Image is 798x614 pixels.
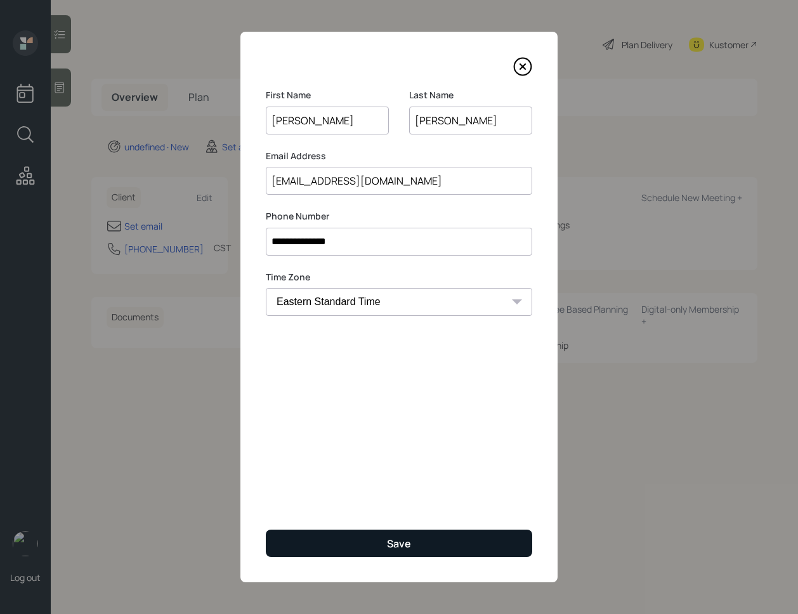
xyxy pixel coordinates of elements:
label: Time Zone [266,271,532,284]
label: Phone Number [266,210,532,223]
div: Save [387,537,411,551]
label: Last Name [409,89,532,101]
label: First Name [266,89,389,101]
label: Email Address [266,150,532,162]
button: Save [266,530,532,557]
